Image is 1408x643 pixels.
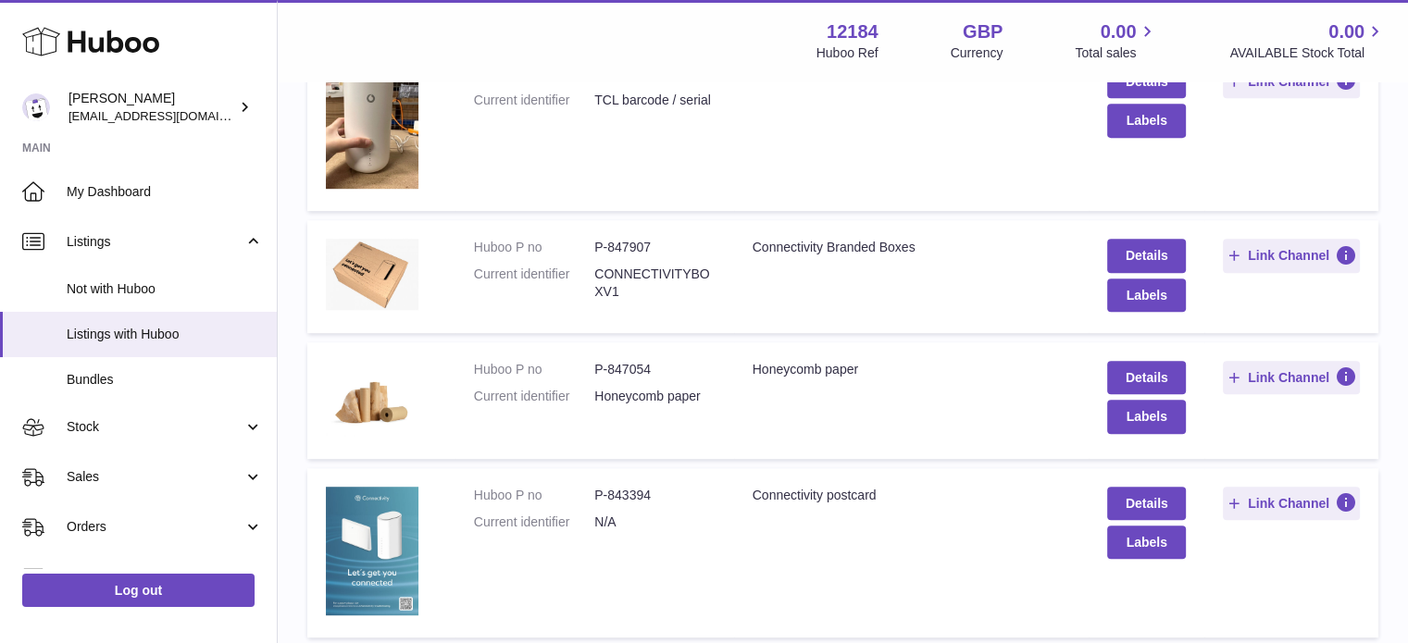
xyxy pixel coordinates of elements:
[69,108,272,123] span: [EMAIL_ADDRESS][DOMAIN_NAME]
[22,574,255,607] a: Log out
[1229,19,1386,62] a: 0.00 AVAILABLE Stock Total
[67,233,243,251] span: Listings
[594,92,715,109] dd: TCL barcode / serial
[594,239,715,256] dd: P-847907
[1107,487,1185,520] a: Details
[951,44,1003,62] div: Currency
[474,388,594,405] dt: Current identifier
[474,92,594,109] dt: Current identifier
[1248,369,1329,386] span: Link Channel
[67,280,263,298] span: Not with Huboo
[326,487,418,615] img: Connectivity postcard
[1075,19,1157,62] a: 0.00 Total sales
[1229,44,1386,62] span: AVAILABLE Stock Total
[753,361,1071,378] div: Honeycomb paper
[67,183,263,201] span: My Dashboard
[474,266,594,301] dt: Current identifier
[326,239,418,310] img: Connectivity Branded Boxes
[963,19,1003,44] strong: GBP
[474,513,594,531] dt: Current identifier
[67,568,263,586] span: Usage
[474,361,594,378] dt: Huboo P no
[67,371,263,389] span: Bundles
[69,90,235,125] div: [PERSON_NAME]
[1101,19,1137,44] span: 0.00
[1223,239,1360,272] button: Link Channel
[1223,487,1360,520] button: Link Channel
[1248,73,1329,90] span: Link Channel
[474,487,594,504] dt: Huboo P no
[67,418,243,436] span: Stock
[594,266,715,301] dd: CONNECTIVITYBOXV1
[1107,361,1185,394] a: Details
[1107,104,1185,137] button: Labels
[326,361,418,436] img: Honeycomb paper
[1107,400,1185,433] button: Labels
[816,44,878,62] div: Huboo Ref
[1328,19,1364,44] span: 0.00
[753,239,1071,256] div: Connectivity Branded Boxes
[1248,247,1329,264] span: Link Channel
[1223,65,1360,98] button: Link Channel
[474,239,594,256] dt: Huboo P no
[67,518,243,536] span: Orders
[827,19,878,44] strong: 12184
[326,65,418,188] img: TCL HH500V Grade B Refurbished
[22,93,50,121] img: internalAdmin-12184@internal.huboo.com
[753,487,1071,504] div: Connectivity postcard
[594,361,715,378] dd: P-847054
[67,468,243,486] span: Sales
[1075,44,1157,62] span: Total sales
[1107,65,1185,98] a: Details
[1223,361,1360,394] button: Link Channel
[1107,278,1185,312] button: Labels
[1107,239,1185,272] a: Details
[1107,526,1185,559] button: Labels
[594,487,715,504] dd: P-843394
[594,388,715,405] dd: Honeycomb paper
[1248,495,1329,512] span: Link Channel
[594,513,715,531] dd: N/A
[67,326,263,343] span: Listings with Huboo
